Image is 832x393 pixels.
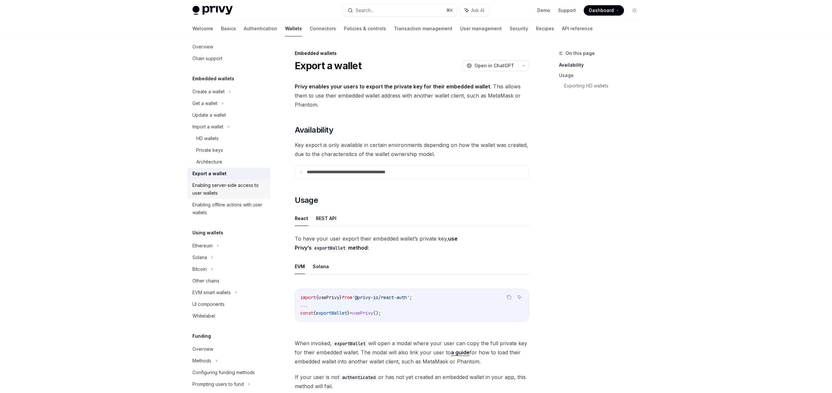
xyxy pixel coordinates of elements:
[192,254,207,261] div: Solana
[295,50,529,57] div: Embedded wallets
[460,21,502,36] a: User management
[313,259,329,274] button: Solana
[295,211,308,226] button: React
[316,295,318,300] span: {
[339,374,378,381] code: authenticated
[187,298,270,310] a: UI components
[352,310,373,316] span: usePrivy
[300,295,316,300] span: import
[342,295,352,300] span: from
[510,21,528,36] a: Security
[536,21,554,36] a: Recipes
[196,135,219,142] div: HD wallets
[295,195,318,205] span: Usage
[192,300,225,308] div: UI components
[300,302,308,308] span: ...
[505,293,513,301] button: Copy the contents from the code block
[187,199,270,218] a: Enabling offline actions with user wallets
[295,373,529,391] span: If your user is not or has not yet created an embedded wallet in your app, this method will fail.
[295,235,458,251] strong: use Privy’s method:
[339,295,342,300] span: }
[192,111,226,119] div: Update a wallet
[629,5,640,16] button: Toggle dark mode
[192,75,234,83] h5: Embedded wallets
[295,60,361,72] h1: Export a wallet
[187,156,270,168] a: Architecture
[373,310,381,316] span: ();
[316,211,336,226] button: REST API
[187,109,270,121] a: Update a wallet
[192,242,213,250] div: Ethereum
[192,312,215,320] div: Whitelabel
[196,158,222,166] div: Architecture
[409,295,412,300] span: ;
[187,310,270,322] a: Whitelabel
[187,144,270,156] a: Private keys
[347,310,350,316] span: }
[537,7,550,14] a: Demo
[192,369,255,376] div: Configuring funding methods
[187,133,270,144] a: HD wallets
[343,5,457,16] button: Search...⌘K
[192,380,244,388] div: Prompting users to fund
[316,310,347,316] span: exportWallet
[474,62,514,69] span: Open in ChatGPT
[462,60,518,71] button: Open in ChatGPT
[187,367,270,378] a: Configuring funding methods
[310,21,336,36] a: Connectors
[192,357,211,365] div: Methods
[192,277,219,285] div: Other chains
[192,43,213,51] div: Overview
[295,140,529,159] span: Key export is only available in certain environments depending on how the wallet was created, due...
[584,5,624,16] a: Dashboard
[192,345,213,353] div: Overview
[192,6,233,15] img: light logo
[451,349,470,356] a: a guide
[460,5,489,16] button: Ask AI
[295,82,529,109] span: . This allows them to use their embedded wallet address with another wallet client, such as MetaM...
[562,21,593,36] a: API reference
[192,123,223,131] div: Import a wallet
[244,21,277,36] a: Authentication
[192,229,223,237] h5: Using wallets
[295,234,529,252] span: To have your user export their embedded wallet’s private key,
[192,289,231,296] div: EVM smart wallets
[558,7,576,14] a: Support
[471,7,484,14] span: Ask AI
[559,60,645,70] a: Availability
[312,244,348,252] code: exportWallet
[192,332,211,340] h5: Funding
[564,81,645,91] a: Exporting HD wallets
[187,53,270,64] a: Chain support
[221,21,236,36] a: Basics
[295,83,490,90] strong: Privy enables your users to export the private key for their embedded wallet
[192,170,227,177] div: Export a wallet
[352,295,409,300] span: '@privy-io/react-auth'
[318,295,339,300] span: usePrivy
[192,201,266,216] div: Enabling offline actions with user wallets
[187,168,270,179] a: Export a wallet
[192,99,217,107] div: Get a wallet
[515,293,524,301] button: Ask AI
[589,7,614,14] span: Dashboard
[192,21,213,36] a: Welcome
[300,310,313,316] span: const
[285,21,302,36] a: Wallets
[187,41,270,53] a: Overview
[446,8,453,13] span: ⌘ K
[192,181,266,197] div: Enabling server-side access to user wallets
[295,125,333,135] span: Availability
[192,55,222,62] div: Chain support
[187,343,270,355] a: Overview
[192,265,207,273] div: Bitcoin
[295,339,529,366] span: When invoked, will open a modal where your user can copy the full private key for their embedded ...
[332,340,368,347] code: exportWallet
[196,146,223,154] div: Private keys
[187,275,270,287] a: Other chains
[394,21,452,36] a: Transaction management
[295,259,305,274] button: EVM
[565,49,595,57] span: On this page
[313,310,316,316] span: {
[344,21,386,36] a: Policies & controls
[350,310,352,316] span: =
